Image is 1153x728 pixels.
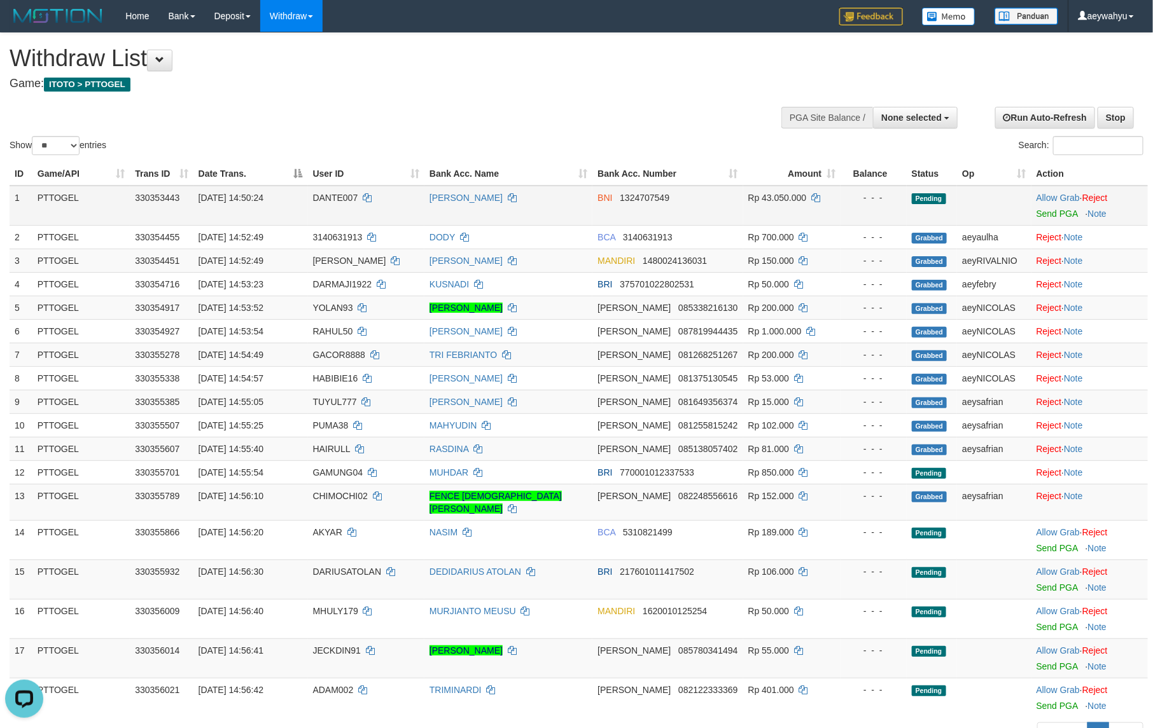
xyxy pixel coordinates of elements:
div: - - - [846,231,901,244]
span: Grabbed [912,256,947,267]
div: - - - [846,490,901,502]
span: [PERSON_NAME] [597,491,671,501]
a: Note [1088,543,1107,553]
td: · [1031,437,1148,460]
span: 330354451 [135,256,179,266]
span: [DATE] 14:54:49 [199,350,263,360]
a: Note [1088,622,1107,632]
span: BNI [597,193,612,203]
td: · [1031,484,1148,520]
span: Rp 189.000 [748,527,794,537]
a: Reject [1037,326,1062,336]
label: Search: [1019,136,1143,155]
span: 330355507 [135,420,179,430]
span: Grabbed [912,421,947,432]
button: None selected [873,107,958,128]
span: Copy 1324707549 to clipboard [620,193,669,203]
a: Send PGA [1037,543,1078,553]
img: panduan.png [995,8,1058,25]
td: · [1031,460,1148,484]
span: TUYUL777 [313,397,357,407]
th: Game/API: activate to sort column ascending [32,162,130,186]
a: Note [1088,661,1107,671]
span: Rp 81.000 [748,444,790,454]
a: Note [1088,582,1107,593]
div: PGA Site Balance / [781,107,873,128]
div: - - - [846,526,901,539]
span: Copy 087819944435 to clipboard [678,326,737,336]
a: [PERSON_NAME] [430,303,503,313]
span: Pending [912,567,946,578]
td: aeysafrian [957,437,1031,460]
span: 330354917 [135,303,179,313]
span: [PERSON_NAME] [597,420,671,430]
div: - - - [846,605,901,617]
span: · [1037,606,1082,616]
span: 330355866 [135,527,179,537]
a: [PERSON_NAME] [430,193,503,203]
td: aeyNICOLAS [957,366,1031,390]
td: · [1031,225,1148,249]
a: TRI FEBRIANTO [430,350,497,360]
td: aeyNICOLAS [957,319,1031,343]
span: CHIMOCHI02 [313,491,368,501]
span: MANDIRI [597,606,635,616]
td: aeysafrian [957,390,1031,413]
a: Note [1064,397,1083,407]
td: 12 [10,460,32,484]
td: · [1031,366,1148,390]
td: PTTOGEL [32,520,130,560]
td: PTTOGEL [32,437,130,460]
span: Rp 102.000 [748,420,794,430]
a: DEDIDARIUS ATOLAN [430,567,521,577]
td: 15 [10,560,32,599]
a: Reject [1037,467,1062,477]
span: BCA [597,232,615,242]
a: Reject [1037,491,1062,501]
a: Reject [1037,444,1062,454]
a: Note [1064,444,1083,454]
a: Send PGA [1037,209,1078,219]
a: Note [1064,467,1083,477]
td: 10 [10,413,32,437]
span: Copy 085138057402 to clipboard [678,444,737,454]
span: [DATE] 14:52:49 [199,256,263,266]
a: Reject [1082,645,1108,656]
span: Rp 43.050.000 [748,193,807,203]
span: Grabbed [912,350,947,361]
a: NASIM [430,527,458,537]
td: aeyNICOLAS [957,343,1031,366]
a: Send PGA [1037,622,1078,632]
span: 330355385 [135,397,179,407]
span: Rp 150.000 [748,256,794,266]
th: Op: activate to sort column ascending [957,162,1031,186]
td: · [1031,186,1148,226]
td: · [1031,390,1148,413]
th: Status [907,162,958,186]
span: [PERSON_NAME] [313,256,386,266]
span: Copy 217601011417502 to clipboard [620,567,694,577]
span: · [1037,645,1082,656]
span: Rp 15.000 [748,397,790,407]
button: Open LiveChat chat widget [5,5,43,43]
td: 5 [10,296,32,319]
a: Reject [1037,350,1062,360]
span: Pending [912,607,946,617]
td: PTTOGEL [32,296,130,319]
a: Allow Grab [1037,567,1080,577]
img: Button%20Memo.svg [922,8,975,25]
span: Copy 375701022802531 to clipboard [620,279,694,289]
span: Copy 5310821499 to clipboard [623,527,673,537]
td: PTTOGEL [32,319,130,343]
span: Rp 850.000 [748,467,794,477]
span: GACOR8888 [313,350,365,360]
a: [PERSON_NAME] [430,397,503,407]
td: 17 [10,638,32,678]
h1: Withdraw List [10,46,756,71]
td: PTTOGEL [32,678,130,717]
td: aeyRIVALNIO [957,249,1031,272]
span: HAIRULL [313,444,351,454]
span: · [1037,567,1082,577]
span: Pending [912,646,946,657]
td: PTTOGEL [32,484,130,520]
